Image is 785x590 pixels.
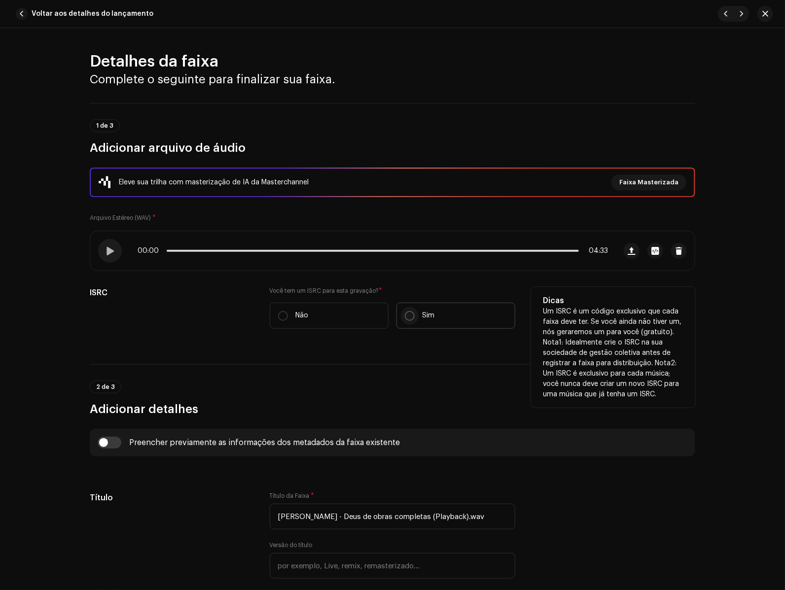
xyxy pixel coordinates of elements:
[270,553,515,579] input: por exemplo, Live, remix, remasterizado...
[543,295,683,307] h5: Dicas
[90,492,254,504] h5: Título
[270,541,313,549] label: Versão do título
[270,492,315,500] label: Título da Faixa
[129,439,400,447] div: Preencher previamente as informações dos metadados da faixa existente
[583,247,608,255] span: 04:33
[270,287,515,295] label: Você tem um ISRC para esta gravação?
[90,140,695,156] h3: Adicionar arquivo de áudio
[119,176,309,188] div: Eleve sua trilha com masterização de IA da Masterchannel
[90,287,254,299] h5: ISRC
[611,174,686,190] button: Faixa Masterizada
[423,311,435,321] p: Sim
[619,173,678,192] span: Faixa Masterizada
[296,311,309,321] p: Não
[270,504,515,529] input: Insira o nome da faixa
[90,401,695,417] h3: Adicionar detalhes
[90,52,695,71] h2: Detalhes da faixa
[90,71,695,87] h3: Complete o seguinte para finalizar sua faixa.
[543,307,683,400] p: Um ISRC é um código exclusivo que cada faixa deve ter. Se você ainda não tiver um, nós geraremos ...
